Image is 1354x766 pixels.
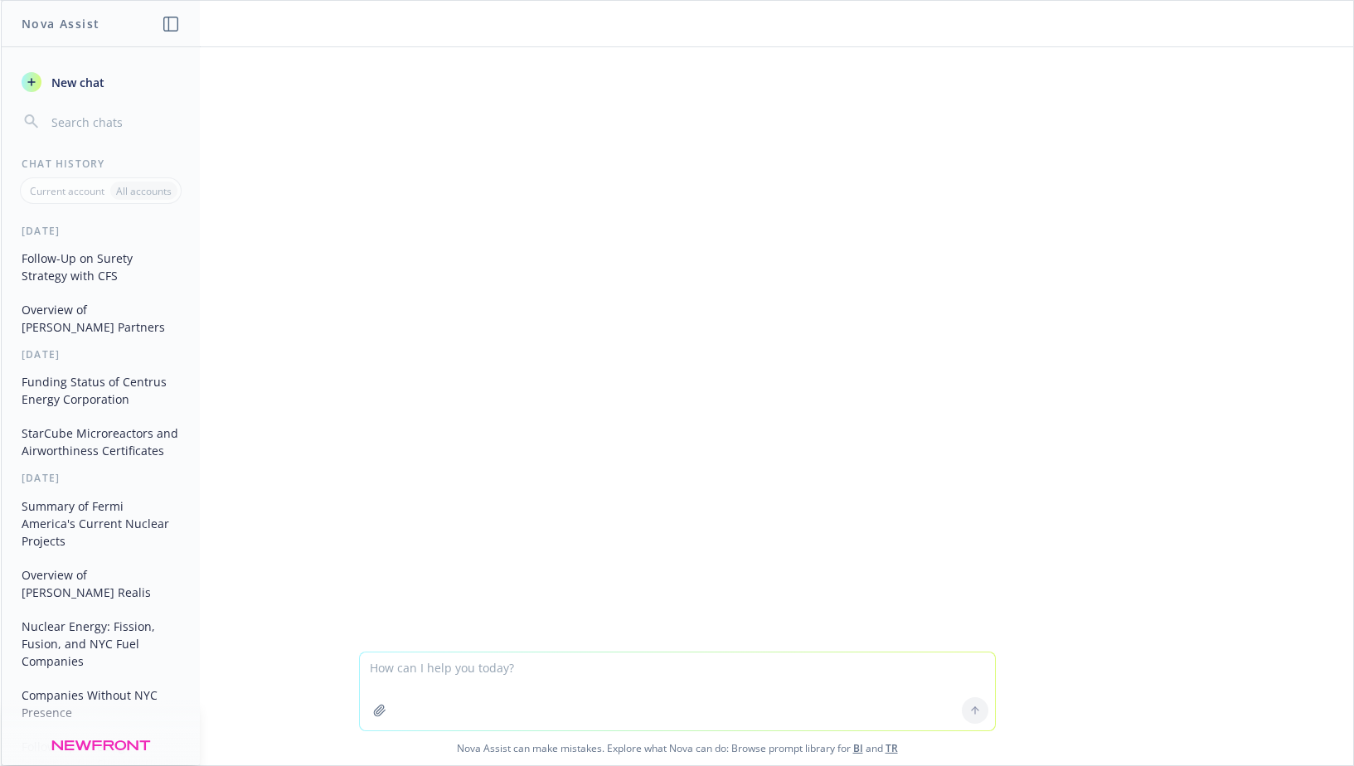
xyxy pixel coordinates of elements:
span: New chat [48,74,104,91]
div: [DATE] [2,347,200,361]
button: Summary of Fermi America's Current Nuclear Projects [15,492,187,555]
span: Nova Assist can make mistakes. Explore what Nova can do: Browse prompt library for and [7,731,1347,765]
div: Chat History [2,157,200,171]
h1: Nova Assist [22,15,99,32]
button: StarCube Microreactors and Airworthiness Certificates [15,419,187,464]
button: Funding Status of Centrus Energy Corporation [15,368,187,413]
div: [DATE] [2,471,200,485]
p: Current account [30,184,104,198]
div: [DATE] [2,224,200,238]
button: Overview of [PERSON_NAME] Partners [15,296,187,341]
a: BI [853,741,863,755]
button: New chat [15,67,187,97]
button: Follow-Up on Surety Strategy with CFS [15,245,187,289]
input: Search chats [48,110,180,133]
button: Nuclear Energy: Fission, Fusion, and NYC Fuel Companies [15,613,187,675]
p: All accounts [116,184,172,198]
button: Companies Without NYC Presence [15,681,187,726]
button: Overview of [PERSON_NAME] Realis [15,561,187,606]
a: TR [886,741,898,755]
